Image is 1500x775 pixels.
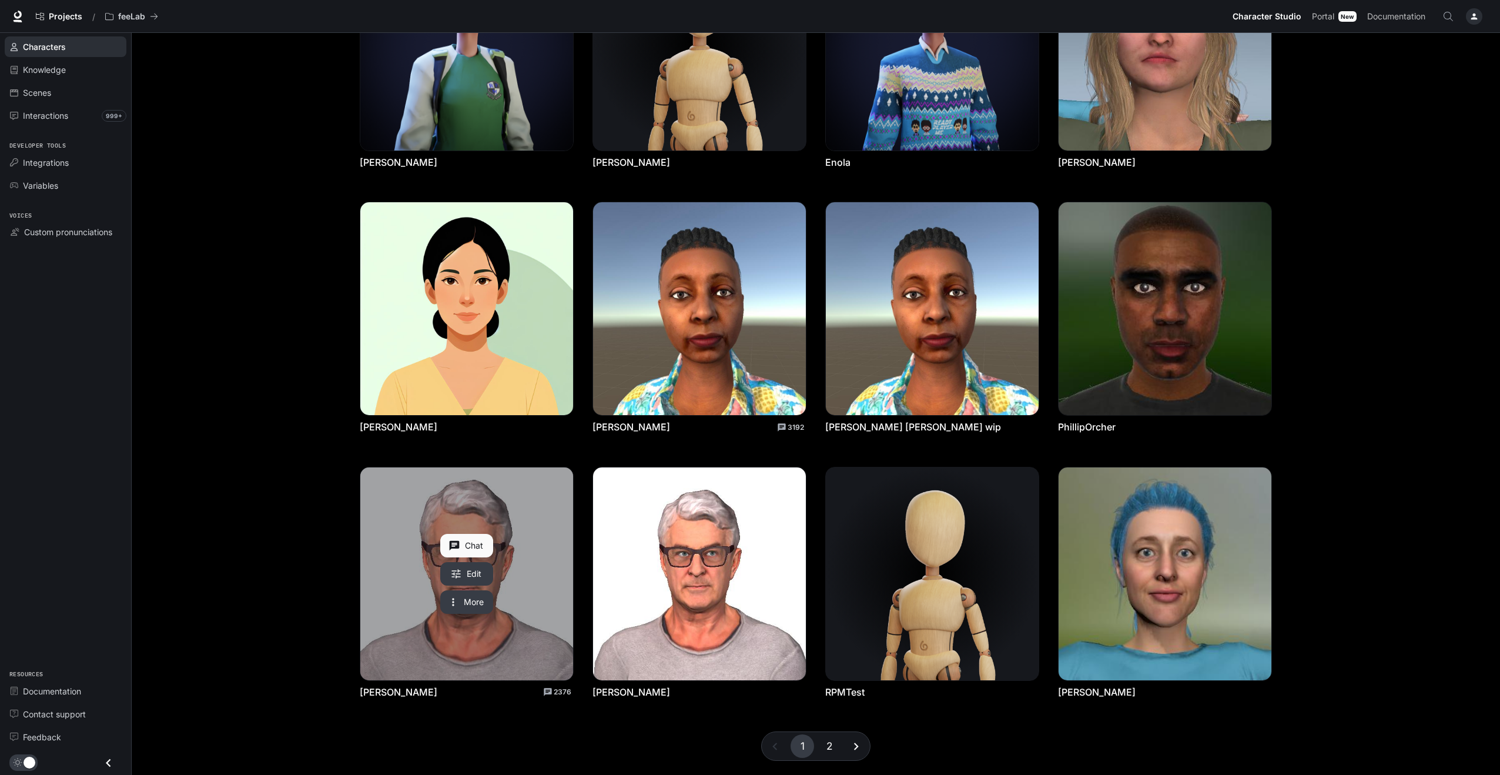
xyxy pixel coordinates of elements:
a: Enola [825,156,851,169]
span: Interactions [23,109,68,122]
a: [PERSON_NAME] [592,156,670,169]
a: Feedback [5,727,126,747]
img: PhillipOrcher [1059,202,1271,415]
p: 2376 [554,687,571,697]
span: Projects [49,12,82,22]
img: Lou [593,202,806,415]
a: PhillipOrcher [1058,420,1116,433]
a: Go to projects [31,5,88,28]
img: Sophie [1059,467,1271,680]
button: All workspaces [100,5,163,28]
a: Documentation [5,681,126,701]
a: Scenes [5,82,126,103]
div: New [1338,11,1357,22]
span: Integrations [23,156,69,169]
a: Variables [5,175,126,196]
a: Contact support [5,704,126,724]
button: Open Command Menu [1437,5,1460,28]
a: [PERSON_NAME] [360,156,437,169]
a: Edit Richard [440,562,493,586]
a: [PERSON_NAME] [592,686,670,699]
button: page 1 [791,734,814,758]
span: Scenes [23,86,51,99]
a: Knowledge [5,59,126,80]
a: [PERSON_NAME] [592,420,670,433]
span: Characters [23,41,66,53]
nav: pagination navigation [761,731,870,761]
a: [PERSON_NAME] [360,686,437,699]
span: Custom pronunciations [24,226,112,238]
a: Interactions [5,105,126,126]
span: Feedback [23,731,61,743]
a: Character Studio [1228,5,1306,28]
a: Total conversations [777,422,804,433]
span: Character Studio [1233,9,1301,24]
a: Documentation [1362,5,1434,28]
span: Contact support [23,708,86,720]
a: Total conversations [543,687,571,697]
a: PortalNew [1307,5,1361,28]
button: Go to next page [845,734,868,758]
a: Characters [5,36,126,57]
a: [PERSON_NAME] [360,420,437,433]
div: / [88,11,100,23]
span: Documentation [1367,9,1425,24]
p: feeLab [118,12,145,22]
span: 999+ [102,110,126,122]
button: Close drawer [95,751,122,775]
a: [PERSON_NAME] [1058,686,1136,699]
a: [PERSON_NAME] [1058,156,1136,169]
a: [PERSON_NAME] [PERSON_NAME] wip [825,420,1001,433]
img: Richard_InworldVoice [593,467,806,680]
button: Chat with Richard [440,534,493,557]
img: RPMTest [826,467,1039,680]
a: RPMTest [825,686,865,699]
button: Go to page 2 [818,734,841,758]
img: Lou Lydia wip [826,202,1039,415]
a: Richard [360,467,573,680]
span: Portal [1312,9,1334,24]
a: Integrations [5,152,126,173]
span: Variables [23,179,58,192]
span: Dark mode toggle [24,756,35,769]
img: Kai [360,202,573,415]
p: 3192 [788,422,804,433]
span: Documentation [23,685,81,697]
span: Knowledge [23,64,66,76]
a: Custom pronunciations [5,222,126,242]
button: More actions [440,590,493,614]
